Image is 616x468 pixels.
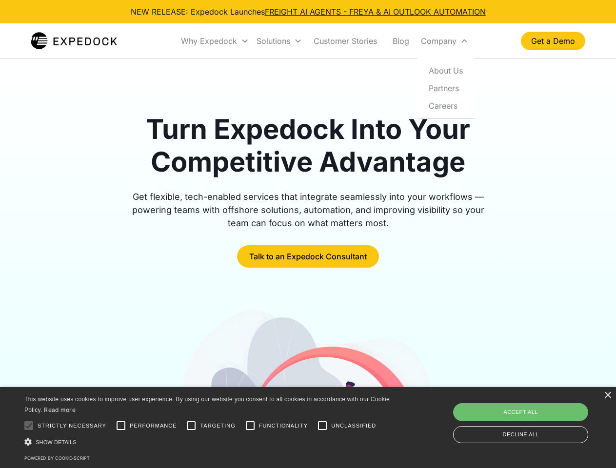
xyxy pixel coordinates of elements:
[121,113,496,178] h1: Turn Expedock Into Your Competitive Advantage
[31,31,117,51] a: home
[38,422,106,430] span: Strictly necessary
[331,422,376,430] span: Unclassified
[521,32,585,50] a: Get a Demo
[421,36,457,46] div: Company
[417,24,472,58] div: Company
[385,24,417,58] a: Blog
[265,7,486,17] a: FREIGHT AI AGENTS - FREYA & AI OUTLOOK AUTOMATION
[259,422,308,430] span: Functionality
[417,58,475,118] nav: Company
[257,36,290,46] div: Solutions
[454,363,616,468] iframe: Chat Widget
[130,422,177,430] span: Performance
[306,24,385,58] a: Customer Stories
[31,31,117,51] img: Expedock Logo
[121,190,496,230] div: Get flexible, tech-enabled services that integrate seamlessly into your workflows — powering team...
[131,6,486,18] div: NEW RELEASE: Expedock Launches
[421,79,471,97] a: Partners
[237,245,379,268] a: Talk to an Expedock Consultant
[200,422,235,430] span: Targeting
[24,396,390,414] span: This website uses cookies to improve user experience. By using our website you consent to all coo...
[24,437,393,447] div: Show details
[421,97,471,114] a: Careers
[36,439,77,445] span: Show details
[421,61,471,79] a: About Us
[24,455,90,461] a: Powered by cookie-script
[181,36,237,46] div: Why Expedock
[44,406,76,413] a: Read more
[253,24,306,58] div: Solutions
[177,24,253,58] div: Why Expedock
